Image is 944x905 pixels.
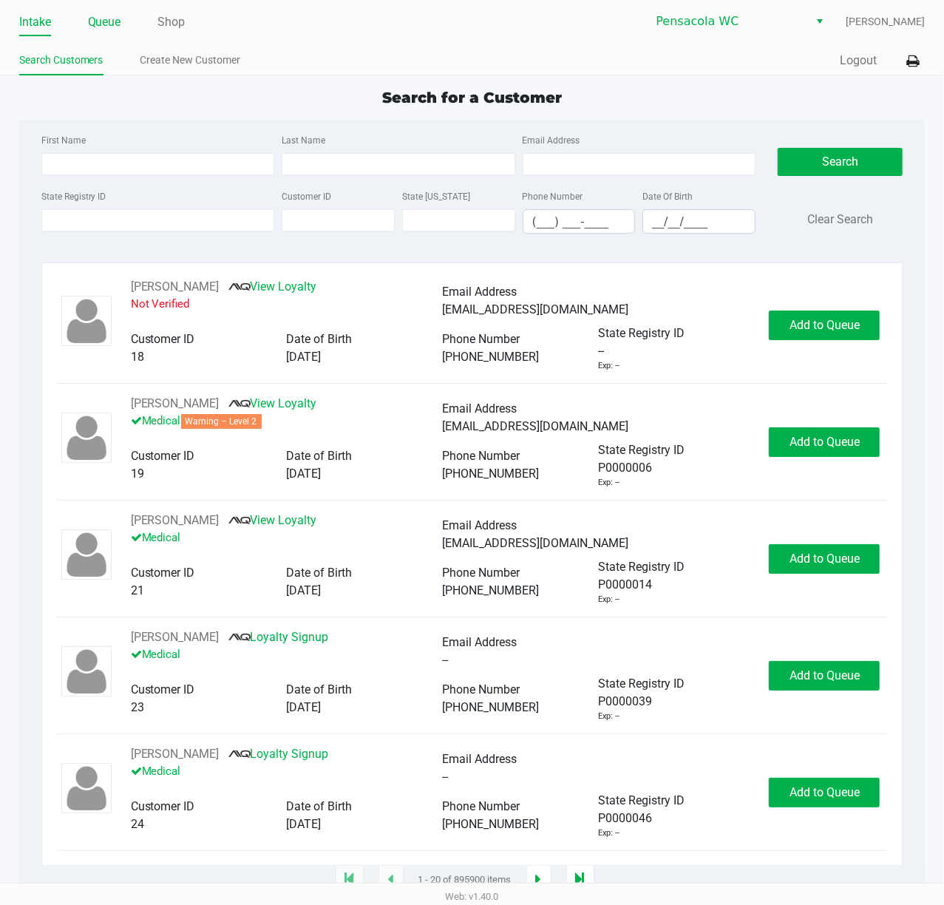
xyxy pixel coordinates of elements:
[443,653,449,667] span: --
[790,552,860,566] span: Add to Queue
[158,12,186,33] a: Shop
[228,747,329,761] a: Loyalty Signup
[656,13,800,30] span: Pensacola WC
[131,529,443,546] p: Medical
[598,477,619,489] div: Exp: --
[402,190,470,203] label: State [US_STATE]
[131,700,144,714] span: 23
[41,134,86,147] label: First Name
[131,296,443,313] p: Not Verified
[88,12,121,33] a: Queue
[131,817,144,831] span: 24
[769,661,880,691] button: Add to Queue
[282,134,325,147] label: Last Name
[228,396,317,410] a: View Loyalty
[443,449,520,463] span: Phone Number
[523,209,636,234] kendo-maskedtextbox: Format: (999) 999-9999
[140,51,241,70] a: Create New Customer
[598,594,619,606] div: Exp: --
[443,332,520,346] span: Phone Number
[443,752,517,766] span: Email Address
[19,12,51,33] a: Intake
[443,419,629,433] span: [EMAIL_ADDRESS][DOMAIN_NAME]
[446,891,499,902] span: Web: v1.40.0
[598,711,619,723] div: Exp: --
[131,583,144,597] span: 21
[809,8,830,35] button: Select
[282,190,331,203] label: Customer ID
[131,332,195,346] span: Customer ID
[287,700,322,714] span: [DATE]
[526,865,551,895] app-submit-button: Next
[287,332,353,346] span: Date of Birth
[131,512,220,529] button: See customer info
[598,360,619,373] div: Exp: --
[769,544,880,574] button: Add to Queue
[131,682,195,696] span: Customer ID
[790,668,860,682] span: Add to Queue
[443,770,449,784] span: --
[41,190,106,203] label: State Registry ID
[228,864,329,878] a: Loyalty Signup
[566,865,594,895] app-submit-button: Move to last page
[443,536,629,550] span: [EMAIL_ADDRESS][DOMAIN_NAME]
[287,350,322,364] span: [DATE]
[131,350,144,364] span: 18
[598,459,652,477] span: P0000006
[840,52,877,70] button: Logout
[443,566,520,580] span: Phone Number
[443,700,540,714] span: [PHONE_NUMBER]
[443,302,629,316] span: [EMAIL_ADDRESS][DOMAIN_NAME]
[287,817,322,831] span: [DATE]
[790,318,860,332] span: Add to Queue
[287,449,353,463] span: Date of Birth
[131,467,144,481] span: 19
[443,401,517,416] span: Email Address
[443,799,520,813] span: Phone Number
[769,427,880,457] button: Add to Queue
[643,210,755,233] input: Format: MM/DD/YYYY
[287,467,322,481] span: [DATE]
[778,148,903,176] button: Search
[131,862,220,880] button: See customer info
[287,682,353,696] span: Date of Birth
[131,449,195,463] span: Customer ID
[131,413,443,430] p: Medical
[642,209,755,234] kendo-maskedtextbox: Format: MM/DD/YYYY
[790,785,860,799] span: Add to Queue
[443,285,517,299] span: Email Address
[598,342,604,360] span: --
[769,311,880,340] button: Add to Queue
[287,583,322,597] span: [DATE]
[598,576,652,594] span: P0000014
[418,872,512,887] span: 1 - 20 of 895900 items
[523,134,580,147] label: Email Address
[287,799,353,813] span: Date of Birth
[443,518,517,532] span: Email Address
[598,810,652,827] span: P0000046
[642,190,693,203] label: Date Of Birth
[846,14,925,30] span: [PERSON_NAME]
[131,799,195,813] span: Customer ID
[443,682,520,696] span: Phone Number
[807,211,873,228] button: Clear Search
[131,763,443,780] p: Medical
[598,693,652,711] span: P0000039
[443,635,517,649] span: Email Address
[443,350,540,364] span: [PHONE_NUMBER]
[181,414,262,429] span: Warning – Level 2
[598,793,685,807] span: State Registry ID
[131,278,220,296] button: See customer info
[523,210,635,233] input: Format: (999) 999-9999
[598,677,685,691] span: State Registry ID
[131,395,220,413] button: See customer info
[19,51,103,70] a: Search Customers
[443,817,540,831] span: [PHONE_NUMBER]
[287,566,353,580] span: Date of Birth
[598,827,619,840] div: Exp: --
[790,435,860,449] span: Add to Queue
[378,865,404,895] app-submit-button: Previous
[769,778,880,807] button: Add to Queue
[228,279,317,294] a: View Loyalty
[228,630,329,644] a: Loyalty Signup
